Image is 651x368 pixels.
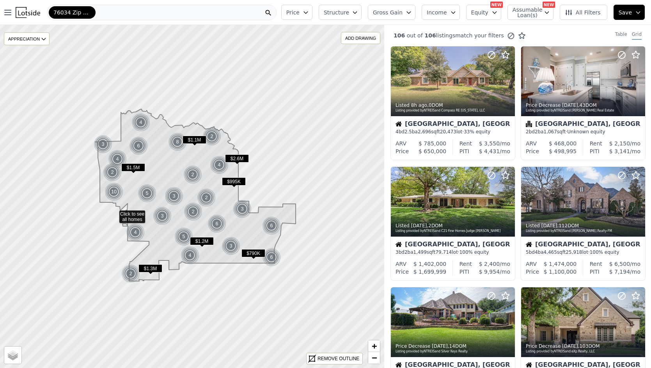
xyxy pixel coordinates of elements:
div: 2 [184,202,202,221]
img: g1.png [153,207,172,225]
span: 106 [394,32,405,39]
div: Rent [590,260,602,268]
span: $1.2M [190,237,214,245]
img: g1.png [126,223,145,242]
div: Rent [459,260,472,268]
span: $ 3,141 [609,148,630,154]
span: $790K [241,249,265,257]
img: g1.png [208,214,227,233]
div: Table [615,31,627,40]
div: /mo [602,260,640,268]
div: REMOVE OUTLINE [318,355,359,362]
img: g1.png [94,135,113,154]
div: Listed , 112 DOM [526,223,641,229]
div: $995K [222,177,246,189]
span: $ 498,995 [549,148,576,154]
span: Price [286,9,300,16]
div: $1.2M [190,237,214,248]
div: 3 [222,237,240,255]
img: House [526,241,532,248]
div: 4 [126,223,145,242]
div: ARV [396,260,406,268]
img: g1.png [168,133,187,151]
div: 6 [129,136,148,155]
span: Structure [324,9,349,16]
div: PITI [590,147,600,155]
span: $ 9,954 [479,269,500,275]
div: ARV [396,140,406,147]
img: g1.png [262,216,281,235]
div: Listing provided by NTREIS and [PERSON_NAME] Real Estate [526,108,641,113]
img: g1.png [184,202,203,221]
div: Listing provided by NTREIS and Silver Keys Realty [396,349,511,354]
button: Structure [319,5,362,20]
a: Layers [4,347,21,364]
div: 4 bd 2.5 ba sqft lot · 33% equity [396,129,510,135]
div: PITI [590,268,600,276]
span: match your filters [455,32,504,39]
div: 2 [197,188,216,207]
div: Grid [632,31,642,40]
div: 2 [183,165,202,184]
time: 2025-08-12 08:49 [411,103,427,108]
span: 2,696 [418,129,431,134]
div: 4 [108,150,127,168]
div: PITI [459,147,469,155]
div: Listing provided by NTREIS and Compass RE [US_STATE], LLC [396,108,511,113]
div: 3 [94,135,112,154]
img: g1.png [129,136,148,155]
div: 2 [103,163,122,182]
div: /mo [602,140,640,147]
span: Income [427,9,447,16]
div: 3 [153,207,172,225]
span: All Filters [565,9,601,16]
button: Price [281,5,312,20]
img: House [526,362,532,368]
a: Listed 8h ago,0DOMListing provided byNTREISand Compass RE [US_STATE], LLCHouse[GEOGRAPHIC_DATA], ... [390,46,514,160]
span: Save [619,9,632,16]
div: 4 [210,156,229,174]
div: Price Decrease , 103 DOM [526,343,641,349]
span: $ 1,699,999 [413,269,447,275]
span: $1.3M [138,264,162,272]
div: Price Decrease , 14 DOM [396,343,511,349]
div: $2.6M [225,154,249,166]
img: g1.png [105,182,124,201]
div: Price Decrease , 43 DOM [526,102,641,108]
img: g1.png [183,165,202,184]
time: 2025-08-09 15:30 [562,343,578,349]
div: [GEOGRAPHIC_DATA], [GEOGRAPHIC_DATA] [396,121,510,129]
div: 5 [138,184,156,203]
div: Rent [590,140,602,147]
div: Listing provided by NTREIS and C21 Fine Homes Judge [PERSON_NAME] [396,229,511,234]
div: 8 [168,133,187,151]
span: Gross Gain [373,9,403,16]
div: Price [526,147,539,155]
div: Rent [459,140,472,147]
img: g1.png [202,127,222,146]
span: $1.5M [121,163,145,172]
div: [GEOGRAPHIC_DATA], [GEOGRAPHIC_DATA] [526,121,640,129]
div: APPRECIATION [4,32,50,45]
button: All Filters [560,5,607,20]
img: g1.png [233,200,252,218]
div: $1.3M [138,264,162,276]
span: $1.1M [183,136,206,144]
span: 1,499 [413,249,427,255]
a: Listed [DATE],112DOMListing provided byNTREISand [PERSON_NAME] Realty-FMHouse[GEOGRAPHIC_DATA], [... [521,166,645,281]
img: g1.png [131,113,151,132]
div: $1.1M [183,136,206,147]
div: 3 [233,200,252,218]
span: Assumable Loan(s) [513,7,537,18]
img: House [396,241,402,248]
img: House [396,362,402,368]
span: 106 [423,32,436,39]
div: Price [526,268,539,276]
span: $ 1,402,000 [413,261,447,267]
div: /mo [600,147,640,155]
span: $ 2,400 [479,261,500,267]
span: $ 1,474,000 [544,261,577,267]
div: 6 [262,216,281,235]
span: 4,465 [544,249,557,255]
div: Listed , 2 DOM [396,223,511,229]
